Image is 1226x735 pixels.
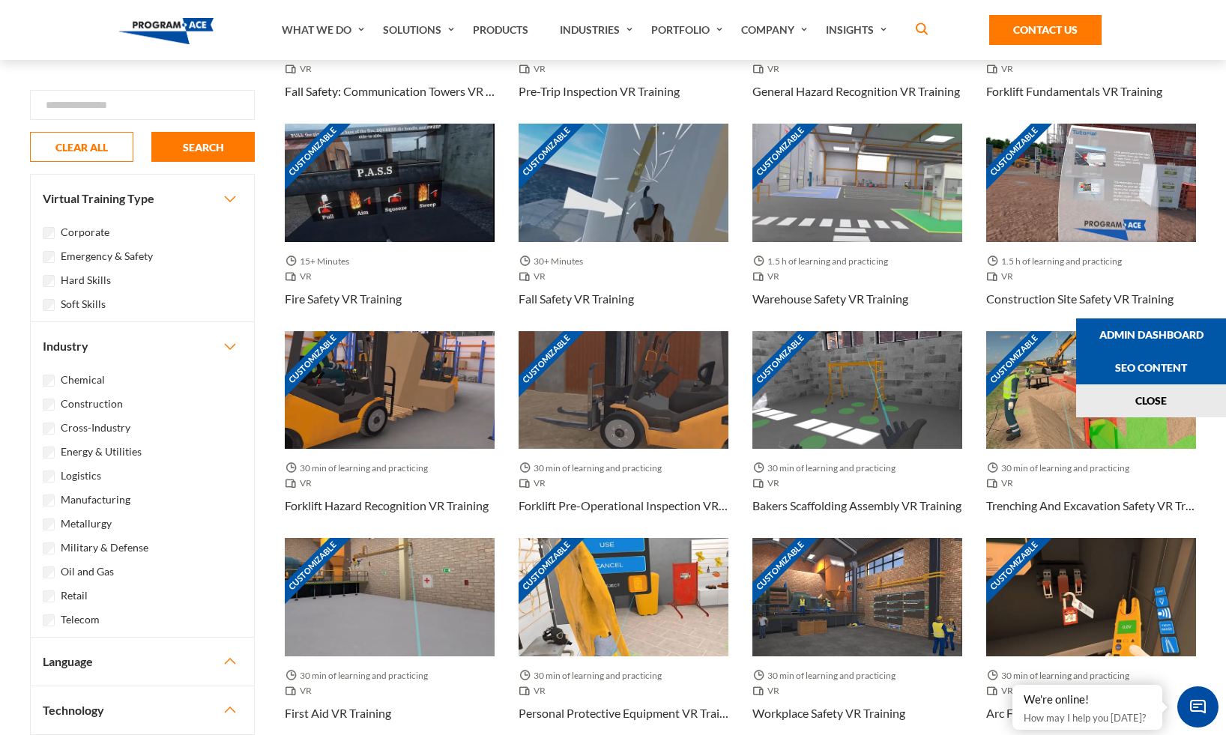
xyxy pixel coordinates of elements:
label: Hard Skills [61,272,111,288]
a: Admin Dashboard [1076,318,1226,351]
span: 30 min of learning and practicing [519,461,668,476]
h3: General Hazard Recognition VR Training [752,82,960,100]
span: VR [986,269,1019,284]
button: Virtual Training Type [31,175,254,223]
span: 1.5 h of learning and practicing [752,254,894,269]
span: VR [285,269,318,284]
span: VR [519,683,552,698]
label: Construction [61,396,123,412]
span: VR [285,683,318,698]
label: Cross-Industry [61,420,130,436]
input: Hard Skills [43,275,55,287]
label: Telecom [61,611,100,628]
input: Telecom [43,614,55,626]
span: VR [519,269,552,284]
a: Contact Us [989,15,1102,45]
h3: Fall Safety VR Training [519,290,634,308]
a: Customizable Thumbnail - Fall Safety VR Training 30+ Minutes VR Fall Safety VR Training [519,124,728,331]
span: 30 min of learning and practicing [986,668,1135,683]
span: VR [285,61,318,76]
h3: Personal Protective Equipment VR Training [519,704,728,722]
span: 30 min of learning and practicing [285,461,434,476]
a: Customizable Thumbnail - Forklift Pre-Operational Inspection VR Training 30 min of learning and p... [519,331,728,539]
button: Technology [31,686,254,734]
label: Logistics [61,468,101,484]
span: 1.5 h of learning and practicing [986,254,1128,269]
h3: Pre-Trip Inspection VR Training [519,82,680,100]
span: VR [519,61,552,76]
input: Cross-Industry [43,423,55,435]
img: Program-Ace [118,18,214,44]
a: Seo Content [1076,351,1226,384]
h3: Trenching and Excavation Safety VR Training [986,497,1196,515]
label: Oil and Gas [61,563,114,580]
label: Military & Defense [61,539,148,556]
h3: Forklift Hazard Recognition VR Training [285,497,489,515]
p: How may I help you [DATE]? [1024,709,1151,727]
input: Manufacturing [43,494,55,506]
button: Industry [31,322,254,370]
a: Customizable Thumbnail - Bakers Scaffolding Assembly VR Training 30 min of learning and practicin... [752,331,962,539]
span: 30 min of learning and practicing [986,461,1135,476]
input: Energy & Utilities [43,447,55,459]
span: VR [285,476,318,491]
label: Emergency & Safety [61,248,153,264]
a: Customizable Thumbnail - Warehouse Safety VR Training 1.5 h of learning and practicing VR Warehou... [752,124,962,331]
label: Energy & Utilities [61,444,142,460]
span: VR [752,61,785,76]
h3: Forklift Fundamentals VR Training [986,82,1162,100]
h3: Fall Safety: Communication Towers VR Training [285,82,495,100]
button: CLEAR ALL [30,132,133,162]
input: Oil and Gas [43,566,55,578]
h3: Warehouse Safety VR Training [752,290,908,308]
span: 30+ Minutes [519,254,589,269]
input: Emergency & Safety [43,251,55,263]
h3: Bakers Scaffolding Assembly VR Training [752,497,961,515]
span: VR [752,476,785,491]
input: Military & Defense [43,542,55,554]
span: 15+ Minutes [285,254,355,269]
label: Soft Skills [61,296,106,312]
span: 30 min of learning and practicing [519,668,668,683]
span: 30 min of learning and practicing [752,461,902,476]
span: Chat Widget [1177,686,1219,728]
span: VR [986,683,1019,698]
span: VR [986,61,1019,76]
label: Manufacturing [61,491,130,508]
a: Customizable Thumbnail - Construction Site Safety VR Training 1.5 h of learning and practicing VR... [986,124,1196,331]
h3: First Aid VR Training [285,704,391,722]
input: Corporate [43,227,55,239]
input: Retail [43,590,55,602]
label: Metallurgy [61,515,112,532]
button: Language [31,638,254,686]
label: Corporate [61,224,109,241]
a: Customizable Thumbnail - Forklift Hazard Recognition VR Training 30 min of learning and practicin... [285,331,495,539]
label: Retail [61,587,88,604]
span: 30 min of learning and practicing [752,668,902,683]
span: VR [752,269,785,284]
span: 30 min of learning and practicing [285,668,434,683]
input: Construction [43,399,55,411]
span: VR [752,683,785,698]
h3: Workplace Safety VR Training [752,704,905,722]
span: VR [519,476,552,491]
h3: Forklift Pre-Operational Inspection VR Training [519,497,728,515]
button: Close [1076,384,1226,417]
span: VR [986,476,1019,491]
input: Logistics [43,471,55,483]
div: We're online! [1024,692,1151,707]
label: Chemical [61,372,105,388]
a: Customizable Thumbnail - Fire Safety VR Training 15+ Minutes VR Fire Safety VR Training [285,124,495,331]
a: Customizable Thumbnail - Trenching and Excavation Safety VR Training 30 min of learning and pract... [986,331,1196,539]
input: Metallurgy [43,518,55,530]
input: Chemical [43,375,55,387]
input: Soft Skills [43,299,55,311]
h3: Fire Safety VR Training [285,290,402,308]
h3: Construction Site Safety VR Training [986,290,1174,308]
h3: Arc Flash (Flashover) VR Training [986,704,1157,722]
